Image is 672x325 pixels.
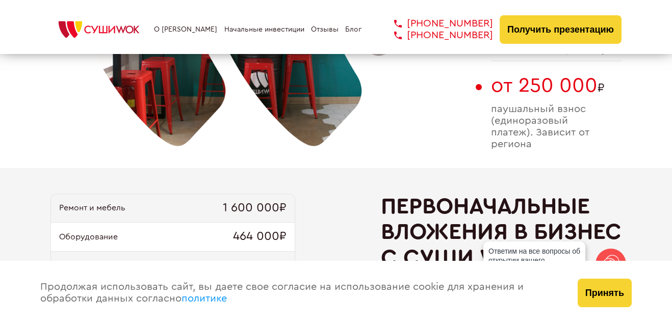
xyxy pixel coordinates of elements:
img: СУШИWOK [50,18,147,41]
h2: Первоначальные вложения в бизнес с Суши Wok [381,194,622,271]
button: Получить презентацию [500,15,622,44]
span: Оборудование [59,232,118,241]
span: от 250 000 [491,75,598,96]
a: политике [182,293,227,304]
a: [PHONE_NUMBER] [379,30,493,41]
span: 1 600 000₽ [223,201,287,215]
span: 250 000₽ [232,259,287,273]
a: Отзывы [311,25,339,34]
a: Блог [345,25,361,34]
a: [PHONE_NUMBER] [379,18,493,30]
span: Ремонт и мебель [59,203,125,212]
div: Продолжая использовать сайт, вы даете свое согласие на использование cookie для хранения и обрабо... [30,261,567,325]
a: Начальные инвестиции [224,25,304,34]
span: ₽ [491,74,622,97]
span: 464 000₽ [233,230,287,244]
span: паушальный взнос (единоразовый платеж). Зависит от региона [491,103,622,150]
div: Ответим на все вопросы об открытии вашего [PERSON_NAME]! [483,241,585,279]
button: Принять [578,279,632,307]
a: О [PERSON_NAME] [154,25,217,34]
